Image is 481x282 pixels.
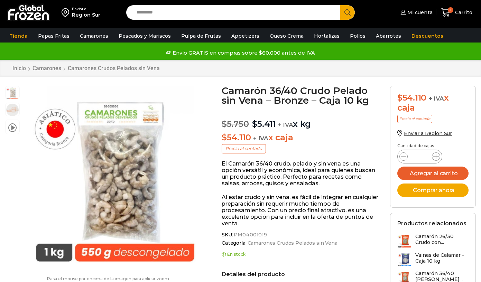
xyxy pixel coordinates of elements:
[397,130,452,137] a: Enviar a Region Sur
[222,194,380,227] p: Al estar crudo y sin vena, es fácil de integrar en cualquier preparación sin requerir mucho tiemp...
[222,252,380,257] p: En stock
[397,115,432,123] p: Precio al contado
[408,29,447,43] a: Descuentos
[222,119,227,129] span: $
[222,144,266,153] p: Precio al contado
[222,132,251,142] bdi: 54.110
[278,121,293,128] span: + IVA
[413,152,426,161] input: Product quantity
[397,234,469,248] a: Camarón 26/30 Crudo con...
[397,93,426,103] bdi: 54.110
[5,276,211,281] p: Pasa el mouse por encima de la imagen para aplicar zoom
[406,9,433,16] span: Mi cuenta
[346,29,369,43] a: Pollos
[32,65,62,72] a: Camarones
[397,167,469,180] button: Agregar al carrito
[252,119,257,129] span: $
[62,7,72,18] img: address-field-icon.svg
[440,4,474,21] a: 1 Carrito
[222,133,380,143] p: x caja
[222,119,249,129] bdi: 5.750
[397,220,466,227] h2: Productos relacionados
[12,65,26,72] a: Inicio
[252,119,276,129] bdi: 5.411
[372,29,405,43] a: Abarrotes
[233,232,267,238] span: PM04001019
[397,252,469,267] a: Vainas de Calamar - Caja 10 kg
[72,11,100,18] div: Region Sur
[266,29,307,43] a: Queso Crema
[72,7,100,11] div: Enviar a
[178,29,224,43] a: Pulpa de Frutas
[222,232,380,238] span: SKU:
[222,271,380,278] h2: Detalles del producto
[228,29,263,43] a: Appetizers
[397,93,469,113] div: x caja
[253,135,268,142] span: + IVA
[115,29,174,43] a: Pescados y Mariscos
[222,132,227,142] span: $
[6,103,19,117] span: 36/40 rpd bronze
[448,7,453,13] span: 1
[404,130,452,137] span: Enviar a Region Sur
[397,93,403,103] span: $
[222,240,380,246] span: Categoría:
[415,252,469,264] h3: Vainas de Calamar - Caja 10 kg
[67,65,160,72] a: Camarones Crudos Pelados sin Vena
[35,29,73,43] a: Papas Fritas
[247,240,337,246] a: Camarones Crudos Pelados sin Vena
[222,160,380,187] p: El Camarón 36/40 crudo, pelado y sin vena es una opción versátil y económica, ideal para quienes ...
[222,112,380,129] p: x kg
[415,234,469,245] h3: Camarón 26/30 Crudo con...
[397,143,469,148] p: Cantidad de cajas
[6,29,31,43] a: Tienda
[311,29,343,43] a: Hortalizas
[453,9,472,16] span: Carrito
[76,29,112,43] a: Camarones
[222,86,380,105] h1: Camarón 36/40 Crudo Pelado sin Vena – Bronze – Caja 10 kg
[340,5,355,20] button: Search button
[12,65,160,72] nav: Breadcrumb
[397,184,469,197] button: Comprar ahora
[6,86,19,100] span: Camaron 36/40 RPD Bronze
[399,6,433,19] a: Mi cuenta
[429,95,444,102] span: + IVA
